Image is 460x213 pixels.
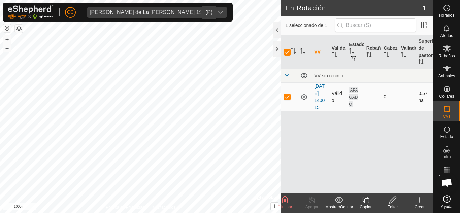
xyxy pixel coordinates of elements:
th: Cabezas [381,35,398,69]
span: Jose Manuel Olivera de La Vega 19443 [87,7,214,18]
span: Infra [442,155,451,159]
div: Mostrar/Ocultar [325,204,352,210]
div: Chat abierto [437,173,457,193]
p-sorticon: Activar para ordenar [366,53,372,58]
h2: En Rotación [285,4,423,12]
div: [PERSON_NAME] de La [PERSON_NAME] 19443 [90,10,211,15]
span: VVs [443,114,450,118]
span: Rebaños [438,54,455,58]
button: + [3,35,11,43]
p-sorticon: Activar para ordenar [349,49,354,55]
td: 0.57 ha [416,82,433,111]
span: Eliminar [277,205,292,209]
div: Apagar [298,204,325,210]
img: Logo Gallagher [8,5,54,19]
p-sorticon: Activar para ordenar [401,53,406,58]
p-sorticon: Activar para ordenar [300,49,305,55]
span: Estado [440,135,453,139]
span: 1 [423,3,426,13]
th: Estado [346,35,364,69]
button: – [3,44,11,52]
p-sorticon: Activar para ordenar [384,53,389,58]
span: Collares [439,94,454,98]
td: Válido [329,82,347,111]
a: [DATE] 140015 [314,83,325,110]
p-sorticon: Activar para ordenar [418,60,424,65]
a: Contáctenos [153,204,175,210]
div: dropdown trigger [214,7,227,18]
span: Alertas [440,34,453,38]
p-sorticon: Activar para ordenar [332,53,337,58]
button: Restablecer Mapa [3,24,11,32]
div: Editar [379,204,406,210]
span: APAGADO [349,87,358,107]
td: - [398,82,416,111]
span: 1 seleccionado de 1 [285,22,334,29]
div: VV sin recinto [314,73,430,78]
th: Superficie de pastoreo [416,35,433,69]
div: - [366,93,379,100]
div: Copiar [352,204,379,210]
td: 0 [381,82,398,111]
span: Horarios [439,13,454,17]
span: CC [67,9,74,16]
a: Ayuda [433,192,460,211]
button: Capas del Mapa [15,25,23,33]
div: Crear [406,204,433,210]
span: Mapa de Calor [435,175,458,183]
button: i [271,203,278,210]
a: Política de Privacidad [106,204,144,210]
th: VV [311,35,329,69]
th: Vallado [398,35,416,69]
span: Animales [438,74,455,78]
span: i [274,203,275,209]
th: Validez [329,35,347,69]
p-sorticon: Activar para ordenar [291,49,296,55]
input: Buscar (S) [335,18,416,32]
span: Ayuda [441,205,453,209]
th: Rebaño [364,35,381,69]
